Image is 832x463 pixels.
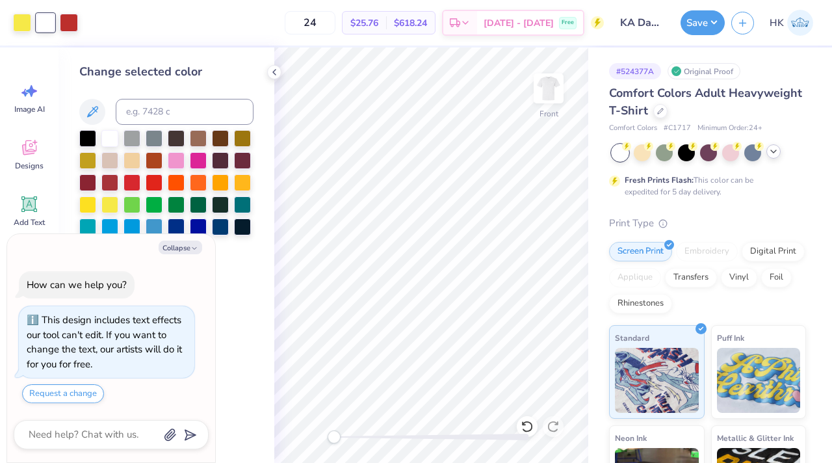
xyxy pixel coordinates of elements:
div: This color can be expedited for 5 day delivery. [625,174,785,198]
div: Original Proof [668,63,740,79]
div: How can we help you? [27,278,127,291]
button: Save [681,10,725,35]
div: Transfers [665,268,717,287]
img: Front [536,75,562,101]
a: HK [764,10,819,36]
span: Comfort Colors Adult Heavyweight T-Shirt [609,85,802,118]
span: $618.24 [394,16,427,30]
div: # 524377A [609,63,661,79]
button: Collapse [159,241,202,254]
span: HK [770,16,784,31]
span: Standard [615,331,649,345]
img: Standard [615,348,699,413]
div: Embroidery [676,242,738,261]
span: Free [562,18,574,27]
div: Rhinestones [609,294,672,313]
img: Puff Ink [717,348,801,413]
strong: Fresh Prints Flash: [625,175,694,185]
input: – – [285,11,335,34]
span: [DATE] - [DATE] [484,16,554,30]
span: Puff Ink [717,331,744,345]
div: Accessibility label [328,430,341,443]
input: e.g. 7428 c [116,99,253,125]
div: Screen Print [609,242,672,261]
div: Print Type [609,216,806,231]
div: This design includes text effects our tool can't edit. If you want to change the text, our artist... [27,313,182,371]
span: Neon Ink [615,431,647,445]
span: Add Text [14,217,45,228]
span: $25.76 [350,16,378,30]
div: Change selected color [79,63,253,81]
span: Metallic & Glitter Ink [717,431,794,445]
div: Digital Print [742,242,805,261]
div: Foil [761,268,792,287]
button: Request a change [22,384,104,403]
input: Untitled Design [610,10,674,36]
span: Designs [15,161,44,171]
div: Vinyl [721,268,757,287]
span: Image AI [14,104,45,114]
span: Minimum Order: 24 + [697,123,762,134]
div: Applique [609,268,661,287]
div: Front [539,108,558,120]
span: # C1717 [664,123,691,134]
img: Harry Kohler [787,10,813,36]
span: Comfort Colors [609,123,657,134]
